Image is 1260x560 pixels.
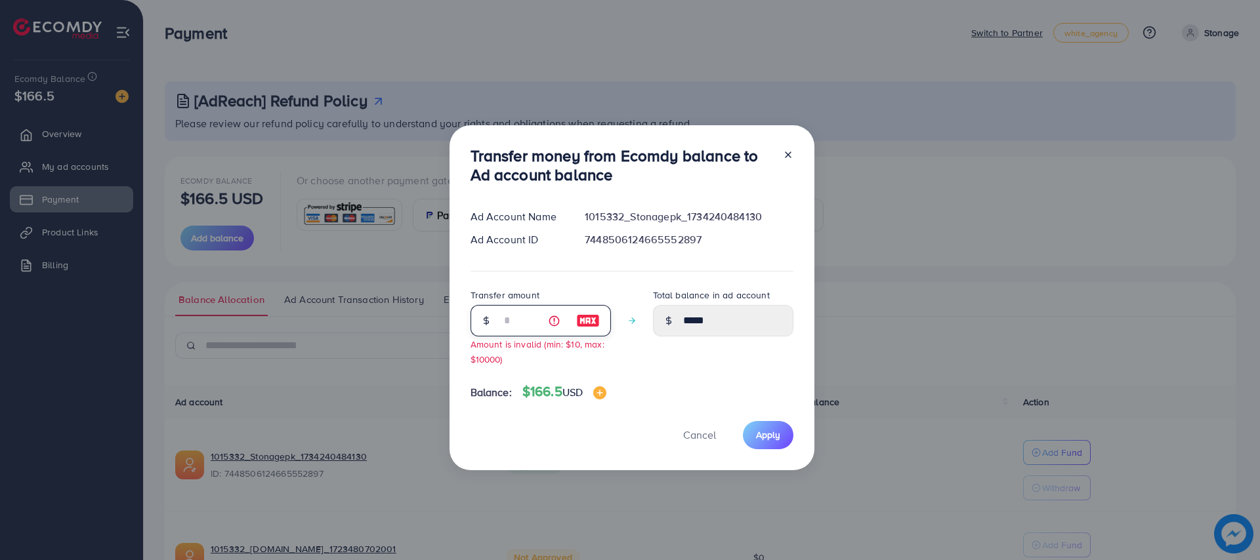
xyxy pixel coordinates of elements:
[593,386,606,399] img: image
[471,385,512,400] span: Balance:
[667,421,732,449] button: Cancel
[683,428,716,442] span: Cancel
[576,313,600,329] img: image
[653,289,770,302] label: Total balance in ad account
[743,421,793,449] button: Apply
[574,232,803,247] div: 7448506124665552897
[562,385,583,399] span: USD
[471,338,604,365] small: Amount is invalid (min: $10, max: $10000)
[471,146,772,184] h3: Transfer money from Ecomdy balance to Ad account balance
[460,209,575,224] div: Ad Account Name
[756,428,780,441] span: Apply
[522,384,606,400] h4: $166.5
[460,232,575,247] div: Ad Account ID
[574,209,803,224] div: 1015332_Stonagepk_1734240484130
[471,289,539,302] label: Transfer amount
